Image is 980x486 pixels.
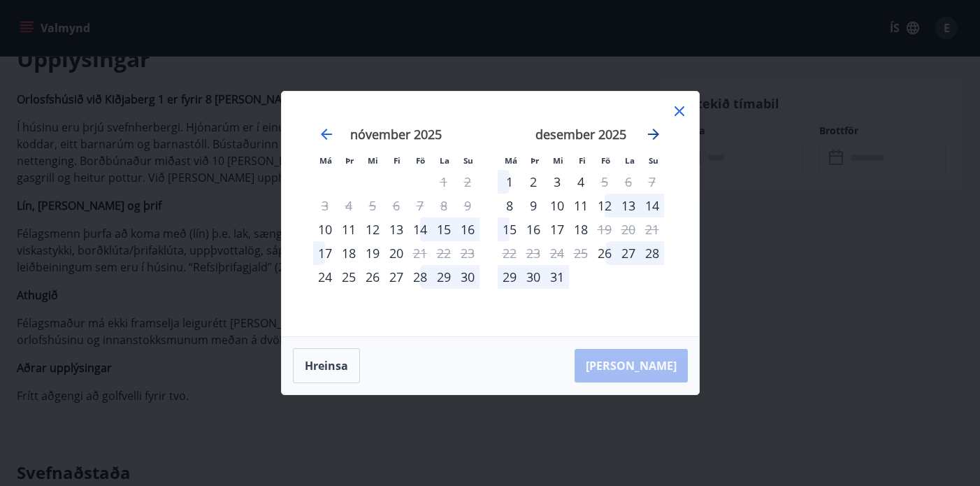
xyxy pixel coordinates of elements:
[593,241,617,265] td: Choose föstudagur, 26. desember 2025 as your check-in date. It’s available.
[498,170,521,194] div: 1
[505,155,517,166] small: Má
[384,217,408,241] td: Choose fimmtudagur, 13. nóvember 2025 as your check-in date. It’s available.
[361,265,384,289] td: Choose miðvikudagur, 26. nóvember 2025 as your check-in date. It’s available.
[432,265,456,289] div: 29
[617,241,640,265] td: Choose laugardagur, 27. desember 2025 as your check-in date. It’s available.
[593,170,617,194] td: Not available. föstudagur, 5. desember 2025
[593,194,617,217] td: Choose föstudagur, 12. desember 2025 as your check-in date. It’s available.
[456,170,480,194] td: Not available. sunnudagur, 2. nóvember 2025
[408,217,432,241] td: Choose föstudagur, 14. nóvember 2025 as your check-in date. It’s available.
[361,217,384,241] td: Choose miðvikudagur, 12. nóvember 2025 as your check-in date. It’s available.
[408,241,432,265] div: Aðeins útritun í boði
[593,194,617,217] div: 12
[350,126,442,143] strong: nóvember 2025
[408,265,432,289] td: Choose föstudagur, 28. nóvember 2025 as your check-in date. It’s available.
[521,194,545,217] div: 9
[368,155,378,166] small: Mi
[337,241,361,265] div: 18
[553,155,563,166] small: Mi
[535,126,626,143] strong: desember 2025
[640,241,664,265] td: Choose sunnudagur, 28. desember 2025 as your check-in date. It’s available.
[313,194,337,217] td: Not available. mánudagur, 3. nóvember 2025
[319,155,332,166] small: Má
[313,265,337,289] td: Choose mánudagur, 24. nóvember 2025 as your check-in date. It’s available.
[521,170,545,194] td: Choose þriðjudagur, 2. desember 2025 as your check-in date. It’s available.
[440,155,449,166] small: La
[593,170,617,194] div: Aðeins útritun í boði
[545,241,569,265] td: Not available. miðvikudagur, 24. desember 2025
[361,241,384,265] div: 19
[498,217,521,241] td: Choose mánudagur, 15. desember 2025 as your check-in date. It’s available.
[432,217,456,241] td: Choose laugardagur, 15. nóvember 2025 as your check-in date. It’s available.
[521,265,545,289] div: 30
[569,170,593,194] td: Choose fimmtudagur, 4. desember 2025 as your check-in date. It’s available.
[545,194,569,217] td: Choose miðvikudagur, 10. desember 2025 as your check-in date. It’s available.
[384,265,408,289] td: Choose fimmtudagur, 27. nóvember 2025 as your check-in date. It’s available.
[545,217,569,241] div: 17
[337,194,361,217] td: Not available. þriðjudagur, 4. nóvember 2025
[456,194,480,217] td: Not available. sunnudagur, 9. nóvember 2025
[640,194,664,217] div: 14
[337,241,361,265] td: Choose þriðjudagur, 18. nóvember 2025 as your check-in date. It’s available.
[498,265,521,289] td: Choose mánudagur, 29. desember 2025 as your check-in date. It’s available.
[645,126,662,143] div: Move forward to switch to the next month.
[593,217,617,241] div: Aðeins útritun í boði
[337,265,361,289] div: 25
[416,155,425,166] small: Fö
[545,170,569,194] div: 3
[456,241,480,265] td: Not available. sunnudagur, 23. nóvember 2025
[545,265,569,289] div: 31
[361,194,384,217] td: Not available. miðvikudagur, 5. nóvember 2025
[408,265,432,289] div: 28
[432,217,456,241] div: 15
[361,265,384,289] div: 26
[361,217,384,241] div: 12
[432,265,456,289] td: Choose laugardagur, 29. nóvember 2025 as your check-in date. It’s available.
[293,348,360,383] button: Hreinsa
[545,194,569,217] div: 10
[313,217,337,241] td: Choose mánudagur, 10. nóvember 2025 as your check-in date. It’s available.
[337,217,361,241] div: 11
[617,170,640,194] td: Not available. laugardagur, 6. desember 2025
[313,217,337,241] div: Aðeins innritun í boði
[521,265,545,289] td: Choose þriðjudagur, 30. desember 2025 as your check-in date. It’s available.
[384,241,408,265] div: 20
[569,241,593,265] td: Not available. fimmtudagur, 25. desember 2025
[318,126,335,143] div: Move backward to switch to the previous month.
[579,155,586,166] small: Fi
[432,170,456,194] td: Not available. laugardagur, 1. nóvember 2025
[601,155,610,166] small: Fö
[456,217,480,241] td: Choose sunnudagur, 16. nóvember 2025 as your check-in date. It’s available.
[313,265,337,289] div: Aðeins innritun í boði
[498,194,521,217] td: Choose mánudagur, 8. desember 2025 as your check-in date. It’s available.
[313,241,337,265] td: Choose mánudagur, 17. nóvember 2025 as your check-in date. It’s available.
[521,194,545,217] td: Choose þriðjudagur, 9. desember 2025 as your check-in date. It’s available.
[408,217,432,241] div: 14
[640,217,664,241] td: Not available. sunnudagur, 21. desember 2025
[569,217,593,241] div: 18
[298,108,682,320] div: Calendar
[456,265,480,289] div: 30
[384,217,408,241] div: 13
[521,217,545,241] div: 16
[384,265,408,289] div: 27
[617,241,640,265] div: 27
[498,265,521,289] div: 29
[432,194,456,217] td: Not available. laugardagur, 8. nóvember 2025
[640,170,664,194] td: Not available. sunnudagur, 7. desember 2025
[498,241,521,265] td: Not available. mánudagur, 22. desember 2025
[498,217,521,241] div: 15
[569,194,593,217] div: 11
[345,155,354,166] small: Þr
[521,217,545,241] td: Choose þriðjudagur, 16. desember 2025 as your check-in date. It’s available.
[617,217,640,241] td: Not available. laugardagur, 20. desember 2025
[545,217,569,241] td: Choose miðvikudagur, 17. desember 2025 as your check-in date. It’s available.
[521,241,545,265] td: Not available. þriðjudagur, 23. desember 2025
[545,170,569,194] td: Choose miðvikudagur, 3. desember 2025 as your check-in date. It’s available.
[313,241,337,265] div: 17
[463,155,473,166] small: Su
[384,241,408,265] td: Choose fimmtudagur, 20. nóvember 2025 as your check-in date. It’s available.
[456,217,480,241] div: 16
[337,265,361,289] td: Choose þriðjudagur, 25. nóvember 2025 as your check-in date. It’s available.
[498,194,521,217] div: Aðeins innritun í boði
